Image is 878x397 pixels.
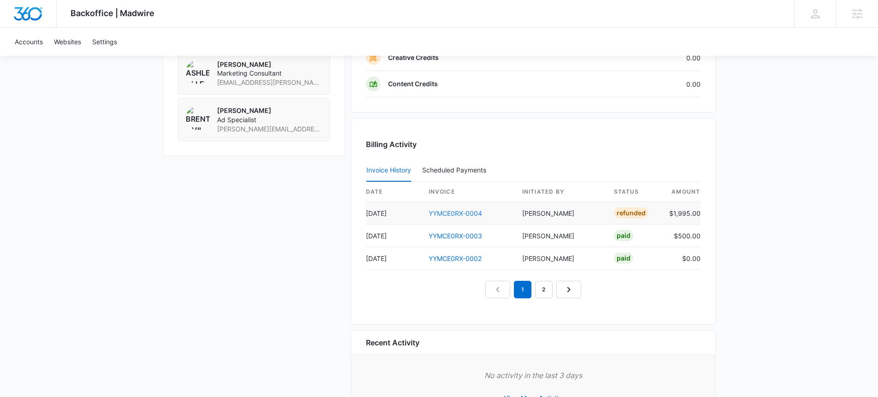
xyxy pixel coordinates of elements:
[366,337,419,348] h6: Recent Activity
[662,182,701,202] th: amount
[421,182,515,202] th: invoice
[662,225,701,247] td: $500.00
[515,202,607,225] td: [PERSON_NAME]
[366,139,701,150] h3: Billing Activity
[429,232,482,240] a: YYMCE0RX-0003
[485,281,581,298] nav: Pagination
[662,247,701,270] td: $0.00
[603,45,701,71] td: 0.00
[217,60,322,69] p: [PERSON_NAME]
[366,202,421,225] td: [DATE]
[603,71,701,97] td: 0.00
[366,370,701,381] p: No activity in the last 3 days
[614,207,648,219] div: Refunded
[366,247,421,270] td: [DATE]
[9,28,48,56] a: Accounts
[515,182,607,202] th: Initiated By
[217,78,322,87] span: [EMAIL_ADDRESS][PERSON_NAME][DOMAIN_NAME]
[515,247,607,270] td: [PERSON_NAME]
[217,69,322,78] span: Marketing Consultant
[614,253,633,264] div: Paid
[422,167,490,173] div: Scheduled Payments
[366,182,421,202] th: date
[217,124,322,134] span: [PERSON_NAME][EMAIL_ADDRESS][PERSON_NAME][DOMAIN_NAME]
[217,106,322,115] p: [PERSON_NAME]
[514,281,531,298] em: 1
[614,230,633,241] div: Paid
[71,8,154,18] span: Backoffice | Madwire
[662,202,701,225] td: $1,995.00
[607,182,662,202] th: status
[366,160,411,182] button: Invoice History
[48,28,87,56] a: Websites
[186,60,210,84] img: Ashleigh Allen
[366,225,421,247] td: [DATE]
[388,79,438,89] p: Content Credits
[535,281,553,298] a: Page 2
[429,255,482,262] a: YYMCE0RX-0002
[556,281,581,298] a: Next Page
[388,53,439,62] p: Creative Credits
[87,28,123,56] a: Settings
[429,209,482,217] a: YYMCE0RX-0004
[186,106,210,130] img: Brent Avila
[515,225,607,247] td: [PERSON_NAME]
[217,115,322,124] span: Ad Specialist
